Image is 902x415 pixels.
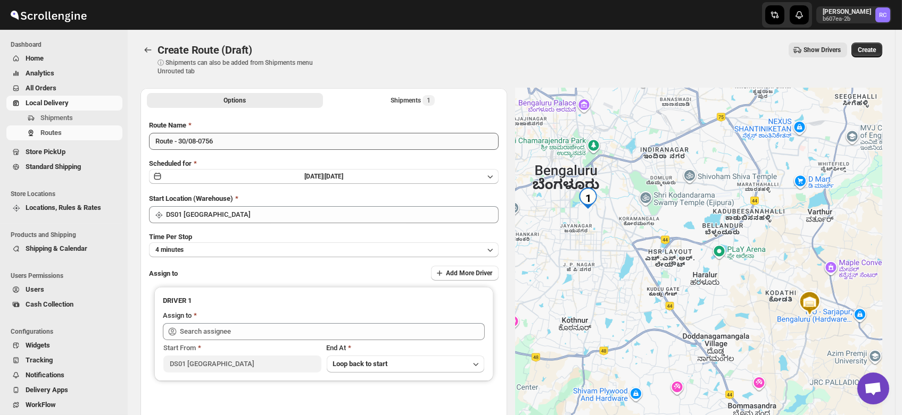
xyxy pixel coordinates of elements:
[26,99,69,107] span: Local Delivery
[147,93,323,108] button: All Route Options
[11,40,122,49] span: Dashboard
[40,114,73,122] span: Shipments
[789,43,847,57] button: Show Drivers
[6,241,122,256] button: Shipping & Calendar
[431,266,499,281] button: Add More Driver
[6,368,122,383] button: Notifications
[11,190,122,198] span: Store Locations
[816,6,891,23] button: User menu
[140,43,155,57] button: Routes
[6,353,122,368] button: Tracking
[6,297,122,312] button: Cash Collection
[823,7,871,16] p: [PERSON_NAME]
[391,95,435,106] div: Shipments
[26,386,68,394] span: Delivery Apps
[304,173,325,180] span: [DATE] |
[427,96,431,105] span: 1
[804,46,841,54] span: Show Drivers
[180,323,485,340] input: Search assignee
[149,121,186,129] span: Route Name
[149,233,192,241] span: Time Per Stop
[857,372,889,404] a: Open chat
[11,272,122,280] span: Users Permissions
[163,295,485,306] h3: DRIVER 1
[26,163,81,171] span: Standard Shipping
[26,244,87,252] span: Shipping & Calendar
[851,43,882,57] button: Create
[858,46,876,54] span: Create
[6,51,122,66] button: Home
[333,360,388,368] span: Loop back to start
[6,81,122,96] button: All Orders
[26,69,54,77] span: Analytics
[823,16,871,22] p: b607ea-2b
[11,327,122,336] span: Configurations
[166,206,499,223] input: Search location
[26,148,65,156] span: Store PickUp
[325,173,343,180] span: [DATE]
[6,397,122,412] button: WorkFlow
[149,242,499,257] button: 4 minutes
[26,356,53,364] span: Tracking
[26,341,50,349] span: Widgets
[149,194,233,202] span: Start Location (Warehouse)
[6,125,122,140] button: Routes
[875,7,890,22] span: Rahul Chopra
[224,96,246,105] span: Options
[158,58,325,75] p: ⓘ Shipments can also be added from Shipments menu Unrouted tab
[6,338,122,353] button: Widgets
[11,231,122,239] span: Products and Shipping
[149,269,178,277] span: Assign to
[6,383,122,397] button: Delivery Apps
[163,310,192,321] div: Assign to
[40,129,62,137] span: Routes
[149,159,192,167] span: Scheduled for
[6,66,122,81] button: Analytics
[325,93,501,108] button: Selected Shipments
[327,343,484,353] div: End At
[6,200,122,215] button: Locations, Rules & Rates
[879,12,887,19] text: RC
[155,245,184,254] span: 4 minutes
[6,282,122,297] button: Users
[149,133,499,150] input: Eg: Bengaluru Route
[6,111,122,125] button: Shipments
[446,269,492,277] span: Add More Driver
[26,285,44,293] span: Users
[26,84,56,92] span: All Orders
[577,188,599,209] div: 1
[158,44,252,56] span: Create Route (Draft)
[327,355,484,372] button: Loop back to start
[149,169,499,184] button: [DATE]|[DATE]
[26,401,56,409] span: WorkFlow
[163,344,196,352] span: Start From
[26,54,44,62] span: Home
[26,371,64,379] span: Notifications
[9,2,88,28] img: ScrollEngine
[26,204,101,211] span: Locations, Rules & Rates
[26,300,73,308] span: Cash Collection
